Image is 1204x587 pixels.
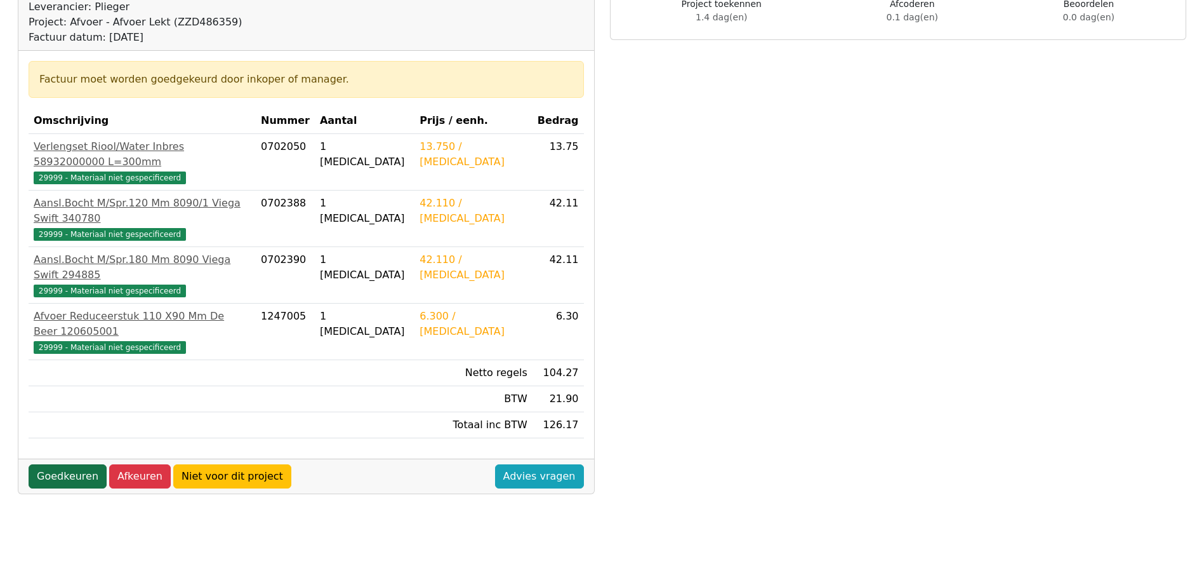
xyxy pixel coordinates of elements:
td: 42.11 [533,247,584,304]
a: Advies vragen [495,464,584,489]
div: 1 [MEDICAL_DATA] [320,196,409,226]
div: 1 [MEDICAL_DATA] [320,252,409,283]
div: 1 [MEDICAL_DATA] [320,309,409,339]
span: 29999 - Materiaal niet gespecificeerd [34,341,186,354]
div: Afvoer Reduceerstuk 110 X90 Mm De Beer 120605001 [34,309,251,339]
a: Afvoer Reduceerstuk 110 X90 Mm De Beer 12060500129999 - Materiaal niet gespecificeerd [34,309,251,354]
td: Netto regels [414,360,533,386]
div: 42.110 / [MEDICAL_DATA] [420,252,527,283]
span: 0.0 dag(en) [1063,12,1115,22]
td: BTW [414,386,533,412]
a: Goedkeuren [29,464,107,489]
div: 6.300 / [MEDICAL_DATA] [420,309,527,339]
td: 0702388 [256,191,315,247]
td: 13.75 [533,134,584,191]
td: 6.30 [533,304,584,360]
th: Nummer [256,108,315,134]
td: 104.27 [533,360,584,386]
td: 21.90 [533,386,584,412]
td: 126.17 [533,412,584,438]
div: Aansl.Bocht M/Spr.120 Mm 8090/1 Viega Swift 340780 [34,196,251,226]
span: 29999 - Materiaal niet gespecificeerd [34,285,186,297]
div: 13.750 / [MEDICAL_DATA] [420,139,527,170]
td: 1247005 [256,304,315,360]
a: Aansl.Bocht M/Spr.120 Mm 8090/1 Viega Swift 34078029999 - Materiaal niet gespecificeerd [34,196,251,241]
span: 29999 - Materiaal niet gespecificeerd [34,228,186,241]
a: Afkeuren [109,464,171,489]
div: 42.110 / [MEDICAL_DATA] [420,196,527,226]
td: 42.11 [533,191,584,247]
th: Bedrag [533,108,584,134]
span: 1.4 dag(en) [696,12,747,22]
a: Aansl.Bocht M/Spr.180 Mm 8090 Viega Swift 29488529999 - Materiaal niet gespecificeerd [34,252,251,298]
div: Factuur datum: [DATE] [29,30,242,45]
td: 0702050 [256,134,315,191]
div: Aansl.Bocht M/Spr.180 Mm 8090 Viega Swift 294885 [34,252,251,283]
td: Totaal inc BTW [414,412,533,438]
th: Omschrijving [29,108,256,134]
span: 29999 - Materiaal niet gespecificeerd [34,172,186,184]
div: Verlengset Riool/Water Inbres 58932000000 L=300mm [34,139,251,170]
div: 1 [MEDICAL_DATA] [320,139,409,170]
th: Aantal [315,108,414,134]
span: 0.1 dag(en) [887,12,938,22]
td: 0702390 [256,247,315,304]
div: Factuur moet worden goedgekeurd door inkoper of manager. [39,72,573,87]
a: Niet voor dit project [173,464,291,489]
th: Prijs / eenh. [414,108,533,134]
a: Verlengset Riool/Water Inbres 58932000000 L=300mm29999 - Materiaal niet gespecificeerd [34,139,251,185]
div: Project: Afvoer - Afvoer Lekt (ZZD486359) [29,15,242,30]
